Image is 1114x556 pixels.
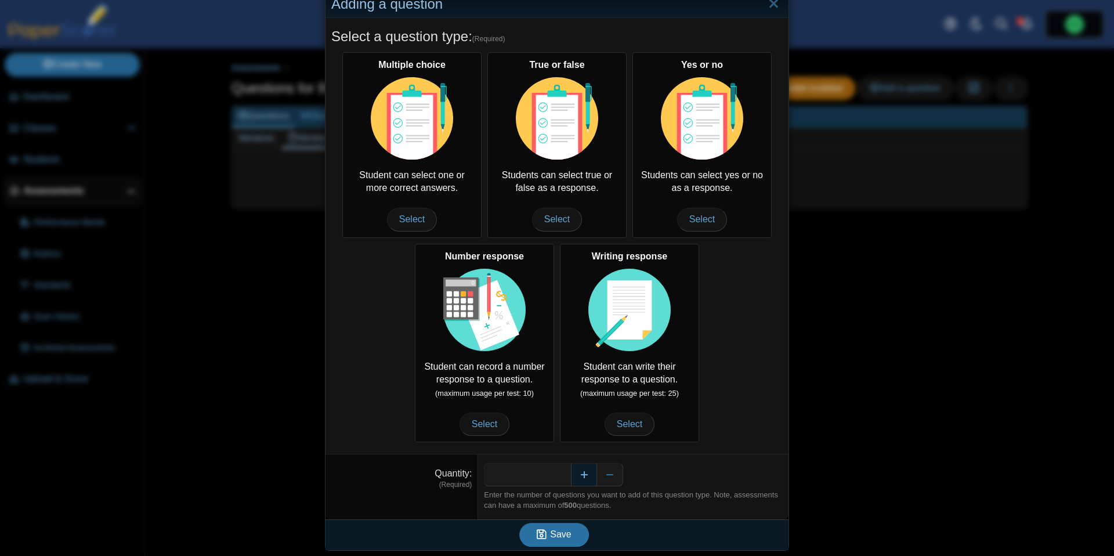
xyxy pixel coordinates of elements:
[342,52,482,238] div: Student can select one or more correct answers.
[435,389,534,398] small: (maximum usage per test: 10)
[519,523,589,546] button: Save
[371,77,453,160] img: item-type-multiple-choice.svg
[564,501,577,510] b: 500
[445,251,524,261] b: Number response
[532,208,582,231] span: Select
[632,52,772,238] div: Students can select yes or no as a response.
[592,251,667,261] b: Writing response
[681,60,723,70] b: Yes or no
[415,244,554,442] div: Student can record a number response to a question.
[487,52,627,238] div: Students can select true or false as a response.
[378,60,446,70] b: Multiple choice
[484,490,783,511] div: Enter the number of questions you want to add of this question type. Note, assessments can have a...
[529,60,584,70] b: True or false
[460,413,509,436] span: Select
[677,208,727,231] span: Select
[550,529,571,539] span: Save
[597,463,623,486] button: Decrease
[331,27,783,46] h5: Select a question type:
[331,480,472,490] dfn: (Required)
[472,34,505,44] span: (Required)
[443,269,526,351] img: item-type-number-response.svg
[516,77,598,160] img: item-type-multiple-choice.svg
[605,413,654,436] span: Select
[571,463,597,486] button: Increase
[387,208,437,231] span: Select
[588,269,671,351] img: item-type-writing-response.svg
[661,77,743,160] img: item-type-multiple-choice.svg
[560,244,699,442] div: Student can write their response to a question.
[435,468,472,478] label: Quantity
[580,389,679,398] small: (maximum usage per test: 25)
